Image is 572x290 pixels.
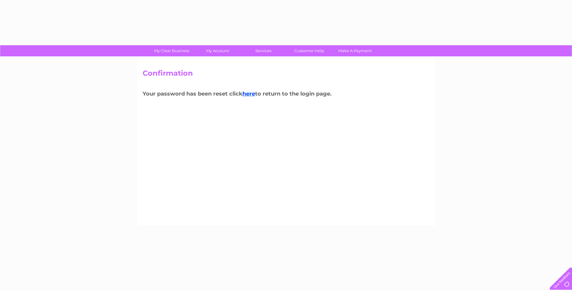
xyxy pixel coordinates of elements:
h3: Your password has been reset click to return to the login page. [143,90,430,100]
a: here [242,90,255,97]
a: Make A Payment [330,45,380,56]
a: Customer Help [284,45,334,56]
a: My Clear Business [147,45,197,56]
h2: Confirmation [143,69,430,80]
a: My Account [193,45,242,56]
a: Services [239,45,288,56]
